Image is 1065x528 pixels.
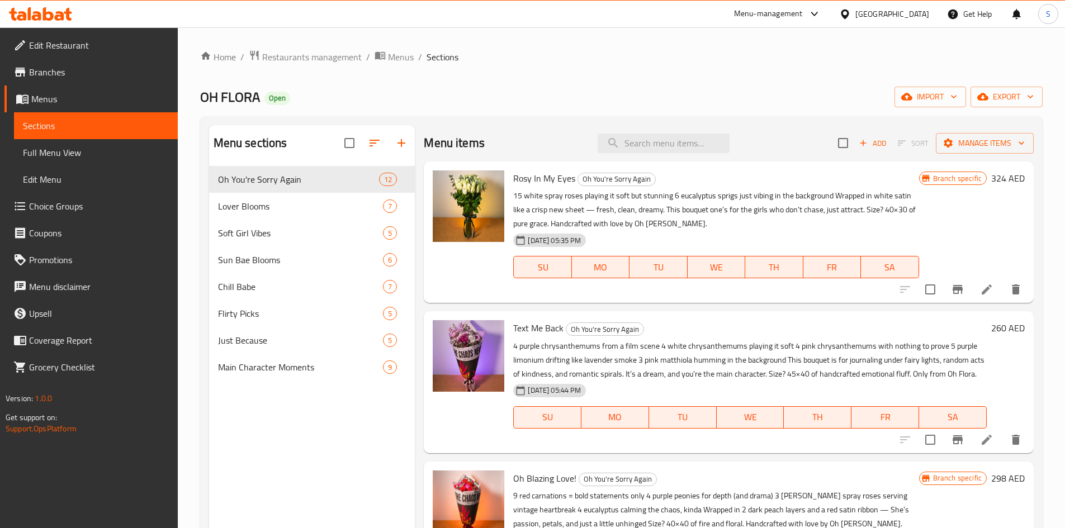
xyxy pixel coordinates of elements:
[23,119,169,132] span: Sections
[518,259,567,275] span: SU
[218,199,384,213] span: Lover Blooms
[14,139,178,166] a: Full Menu View
[23,173,169,186] span: Edit Menu
[936,133,1034,154] button: Manage items
[23,146,169,159] span: Full Menu View
[586,409,645,425] span: MO
[692,259,741,275] span: WE
[855,135,891,152] button: Add
[209,161,415,385] nav: Menu sections
[388,130,415,156] button: Add section
[384,228,396,239] span: 5
[891,135,936,152] span: Select section first
[218,173,380,186] span: Oh You're Sorry Again
[29,307,169,320] span: Upsell
[29,253,169,267] span: Promotions
[858,137,888,150] span: Add
[4,59,178,85] a: Branches
[688,256,746,278] button: WE
[14,166,178,193] a: Edit Menu
[4,273,178,300] a: Menu disclaimer
[29,65,169,79] span: Branches
[383,360,397,374] div: items
[218,360,384,374] span: Main Character Moments
[6,410,57,425] span: Get support on:
[383,280,397,293] div: items
[919,406,987,429] button: SA
[856,409,915,425] span: FR
[980,283,993,296] a: Edit menu item
[218,226,384,240] span: Soft Girl Vibes
[513,470,576,487] span: Oh Blazing Love!
[29,39,169,52] span: Edit Restaurant
[578,173,656,186] div: Oh You're Sorry Again
[209,354,415,380] div: Main Character Moments9
[29,280,169,293] span: Menu disclaimer
[366,50,370,64] li: /
[379,173,397,186] div: items
[6,421,77,436] a: Support.OpsPlatform
[980,433,993,446] a: Edit menu item
[865,259,915,275] span: SA
[218,307,384,320] span: Flirty Picks
[513,189,919,231] p: 15 white spray roses playing it soft but stunning 6 eucalyptus sprigs just vibing in the backgrou...
[991,470,1025,486] h6: 298 AED
[572,256,630,278] button: MO
[383,307,397,320] div: items
[214,135,287,151] h2: Menu sections
[361,130,388,156] span: Sort sections
[375,50,414,64] a: Menus
[598,134,730,153] input: search
[338,131,361,155] span: Select all sections
[929,173,986,184] span: Branch specific
[576,259,626,275] span: MO
[383,253,397,267] div: items
[29,360,169,374] span: Grocery Checklist
[14,112,178,139] a: Sections
[734,7,803,21] div: Menu-management
[384,282,396,292] span: 7
[919,428,942,451] span: Select to update
[384,255,396,265] span: 6
[29,334,169,347] span: Coverage Report
[629,256,688,278] button: TU
[4,246,178,273] a: Promotions
[523,235,585,246] span: [DATE] 05:35 PM
[579,473,657,486] div: Oh You're Sorry Again
[991,170,1025,186] h6: 324 AED
[750,259,799,275] span: TH
[264,92,290,105] div: Open
[634,259,683,275] span: TU
[383,199,397,213] div: items
[200,84,260,110] span: OH FLORA
[991,320,1025,336] h6: 260 AED
[803,256,862,278] button: FR
[1002,276,1029,303] button: delete
[383,226,397,240] div: items
[209,193,415,220] div: Lover Blooms7
[29,226,169,240] span: Coupons
[579,473,656,486] span: Oh You're Sorry Again
[427,50,458,64] span: Sections
[523,385,585,396] span: [DATE] 05:44 PM
[518,409,577,425] span: SU
[388,50,414,64] span: Menus
[784,406,851,429] button: TH
[944,276,971,303] button: Branch-specific-item
[788,409,847,425] span: TH
[971,87,1043,107] button: export
[1046,8,1050,20] span: S
[4,220,178,246] a: Coupons
[264,93,290,103] span: Open
[945,136,1025,150] span: Manage items
[861,256,919,278] button: SA
[218,253,384,267] span: Sun Bae Blooms
[721,409,780,425] span: WE
[513,170,575,187] span: Rosy In My Eyes
[4,354,178,380] a: Grocery Checklist
[979,90,1034,104] span: export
